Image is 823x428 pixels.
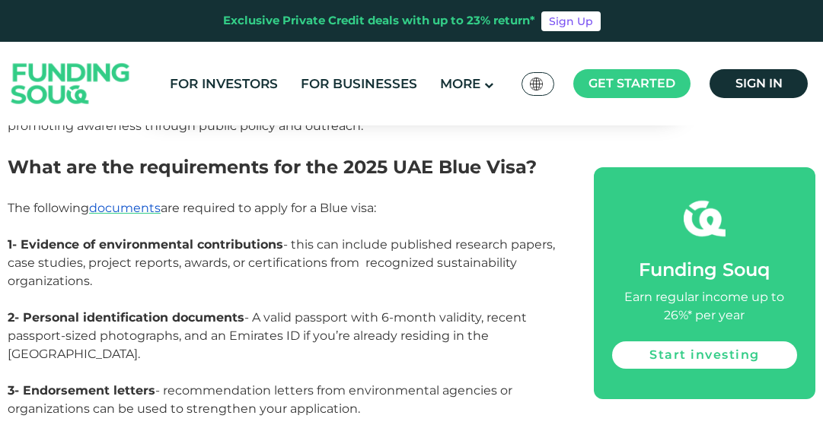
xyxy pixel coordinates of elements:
[8,383,155,398] strong: 3- Endorsement letters
[710,69,808,98] a: Sign in
[541,11,601,31] a: Sign Up
[8,237,555,288] span: - this can include published research papers, case studies, project reports, awards, or certifica...
[612,288,797,325] div: Earn regular income up to 26%* per year
[440,76,480,91] span: More
[530,78,544,90] img: SA Flag
[8,237,283,252] strong: 1- Evidence of environmental contributions
[8,156,537,178] span: What are the requirements for the 2025 UAE Blue Visa?
[612,341,797,369] a: Start investing
[589,76,675,90] span: Get started
[223,12,535,30] div: Exclusive Private Credit deals with up to 23% return*
[8,310,244,325] strong: 2- Personal identification documents
[735,76,783,90] span: Sign in
[684,198,726,239] img: fsicon
[8,201,376,215] span: The following are required to apply for a Blue visa:
[166,71,282,97] a: For Investors
[89,201,161,215] a: documents
[8,383,512,416] span: - recommendation letters from environmental agencies or organizations can be used to strengthen y...
[8,100,533,133] span: - Environmental educators and advocates who are promoting awareness through public policy and out...
[297,71,421,97] a: For Businesses
[639,258,770,281] span: Funding Souq
[8,310,527,361] span: - A valid passport with 6-month validity, recent passport-sized photographs, and an Emirates ID i...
